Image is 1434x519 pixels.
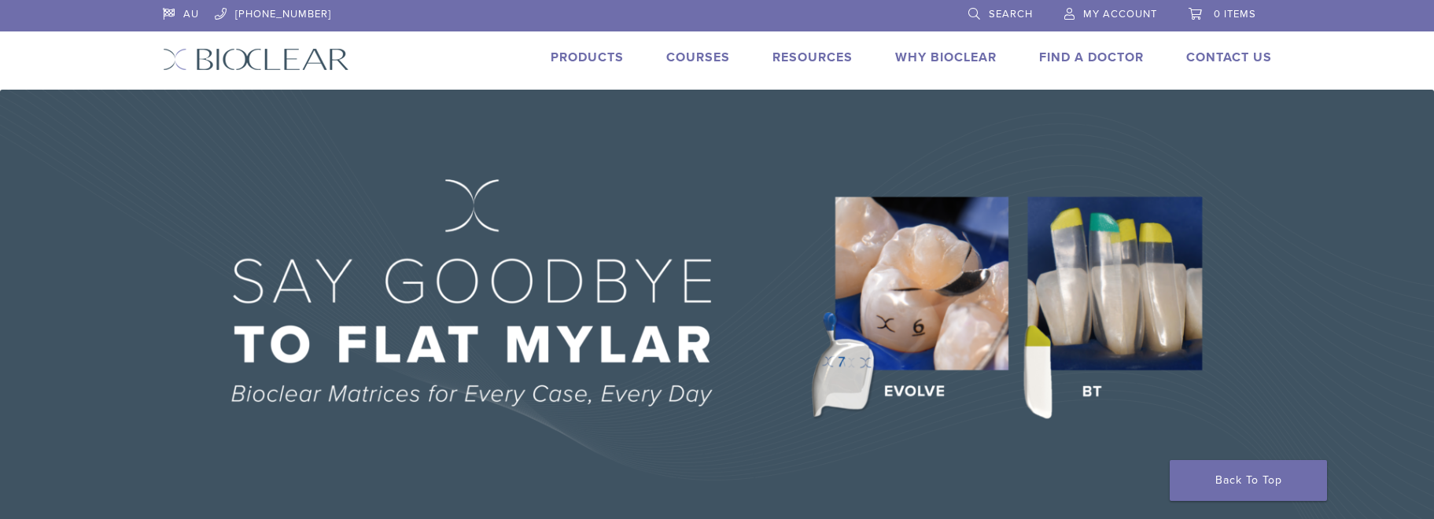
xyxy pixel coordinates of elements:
[666,50,730,65] a: Courses
[1083,8,1157,20] span: My Account
[551,50,624,65] a: Products
[895,50,997,65] a: Why Bioclear
[1214,8,1256,20] span: 0 items
[1039,50,1144,65] a: Find A Doctor
[1170,460,1327,501] a: Back To Top
[989,8,1033,20] span: Search
[1186,50,1272,65] a: Contact Us
[163,48,349,71] img: Bioclear
[772,50,853,65] a: Resources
